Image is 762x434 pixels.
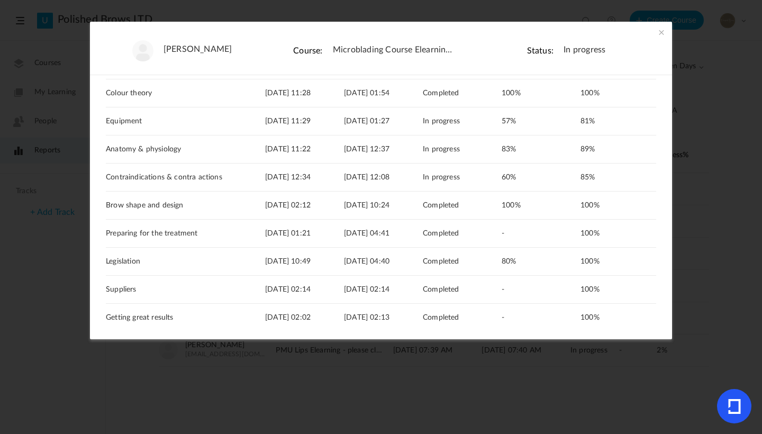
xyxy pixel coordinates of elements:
div: [DATE] 11:22 [265,135,343,163]
div: In progress [423,164,501,191]
div: [DATE] 01:54 [344,79,422,107]
span: Contraindications & contra actions [106,173,222,182]
span: Colour theory [106,89,152,98]
div: Completed [423,79,501,107]
div: 80% [502,248,579,275]
span: Anatomy & physiology [106,145,181,154]
div: 89% [580,140,647,159]
div: 100% [502,79,579,107]
span: Preparing for the treatment [106,229,198,238]
div: [DATE] 12:37 [344,135,422,163]
div: [DATE] 04:41 [344,220,422,247]
div: [DATE] 11:28 [265,79,343,107]
div: 100% [580,308,647,327]
div: 100% [502,192,579,219]
div: [DATE] 01:21 [265,220,343,247]
div: [DATE] 04:40 [344,248,422,275]
span: Getting great results [106,313,174,322]
div: Completed [423,276,501,303]
div: 83% [502,135,579,163]
div: Completed [423,304,501,331]
div: In progress [423,135,501,163]
div: [DATE] 10:49 [265,248,343,275]
img: user-image.png [132,40,153,61]
div: - [502,304,579,331]
span: Microblading Course Elearning - please click on images to download if not visible [333,45,455,55]
div: [DATE] 11:29 [265,107,343,135]
div: 57% [502,107,579,135]
div: 100% [580,224,647,243]
div: [DATE] 12:08 [344,164,422,191]
div: 81% [580,112,647,131]
cite: Course: [293,47,322,55]
div: [DATE] 10:24 [344,192,422,219]
cite: Status: [527,47,554,55]
div: - [502,276,579,303]
span: Suppliers [106,285,137,294]
div: Completed [423,248,501,275]
div: [DATE] 02:14 [344,276,422,303]
div: Completed [423,192,501,219]
div: 85% [580,168,647,187]
a: [PERSON_NAME] [164,44,232,55]
div: 100% [580,252,647,271]
span: Legislation [106,257,140,266]
span: In progress [564,45,605,55]
div: In progress [423,107,501,135]
div: - [502,220,579,247]
div: 100% [580,280,647,299]
span: Equipment [106,117,142,126]
div: [DATE] 12:34 [265,164,343,191]
div: [DATE] 02:02 [265,304,343,331]
div: 100% [580,196,647,215]
div: [DATE] 02:14 [265,276,343,303]
span: Brow shape and design [106,201,184,210]
div: 100% [580,84,647,103]
div: [DATE] 02:12 [265,192,343,219]
div: [DATE] 02:13 [344,304,422,331]
div: [DATE] 01:27 [344,107,422,135]
div: Completed [423,220,501,247]
div: 60% [502,164,579,191]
